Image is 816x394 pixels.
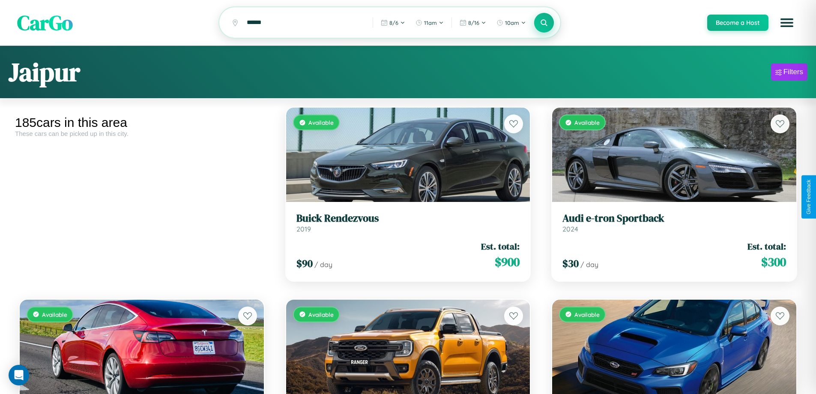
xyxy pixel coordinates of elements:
span: / day [580,260,598,269]
div: Filters [783,68,803,76]
h3: Audi e-tron Sportback [562,212,786,225]
span: Available [574,311,600,318]
span: Est. total: [747,240,786,253]
span: / day [314,260,332,269]
span: Est. total: [481,240,520,253]
button: Become a Host [707,15,768,31]
span: Available [574,119,600,126]
span: 8 / 16 [468,19,479,26]
span: Available [308,311,334,318]
div: Open Intercom Messenger [9,365,29,385]
span: CarGo [17,9,73,37]
div: 185 cars in this area [15,115,269,130]
h1: Jaipur [9,54,80,90]
span: 2019 [296,225,311,233]
div: These cars can be picked up in this city. [15,130,269,137]
span: 2024 [562,225,578,233]
span: $ 900 [495,253,520,271]
span: Available [308,119,334,126]
a: Buick Rendezvous2019 [296,212,520,233]
button: 11am [411,16,448,30]
div: Give Feedback [806,180,812,214]
span: 8 / 6 [389,19,398,26]
button: 8/16 [455,16,490,30]
span: $ 300 [761,253,786,271]
span: $ 90 [296,256,313,271]
h3: Buick Rendezvous [296,212,520,225]
button: Filters [771,63,807,81]
button: Open menu [775,11,799,35]
span: $ 30 [562,256,579,271]
button: 8/6 [377,16,409,30]
a: Audi e-tron Sportback2024 [562,212,786,233]
span: Available [42,311,67,318]
span: 11am [424,19,437,26]
button: 10am [492,16,530,30]
span: 10am [505,19,519,26]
